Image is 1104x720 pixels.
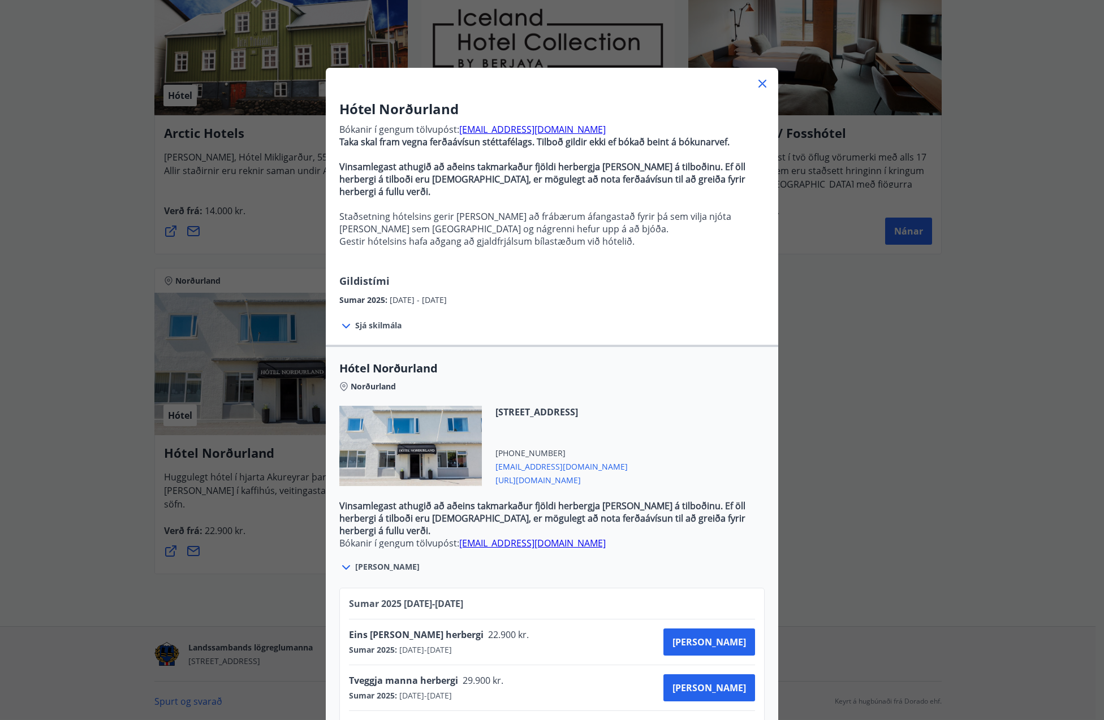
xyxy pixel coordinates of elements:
[339,235,765,248] p: Gestir hótelsins hafa aðgang að gjaldfrjálsum bílastæðum við hótelið.
[349,674,458,687] span: Tveggja manna herbergi
[459,123,606,136] a: [EMAIL_ADDRESS][DOMAIN_NAME]
[663,674,755,701] button: [PERSON_NAME]
[495,459,628,472] span: [EMAIL_ADDRESS][DOMAIN_NAME]
[390,294,447,305] span: [DATE] - [DATE]
[355,320,402,331] span: Sjá skilmála
[339,99,765,119] h3: Hótel Norðurland
[349,690,397,701] span: Sumar 2025 :
[339,500,745,537] strong: ​Vinsamlegast athugið að aðeins takmarkaður fjöldi herbergja [PERSON_NAME] á tilboðinu. Ef öll he...
[495,472,628,486] span: [URL][DOMAIN_NAME]
[339,136,730,148] strong: Taka skal fram vegna ferðaávísun stéttafélags. Tilboð gildir ekki ef bókað beint á bókunarvef.
[339,361,765,376] span: Hótel Norðurland
[349,597,463,610] span: Sumar 2025 [DATE] - [DATE]
[495,448,628,459] span: [PHONE_NUMBER]
[459,537,606,549] a: [EMAIL_ADDRESS][DOMAIN_NAME]
[672,682,746,694] span: [PERSON_NAME]
[339,537,765,549] p: Bókanir í gengum tölvupóst:
[495,406,628,418] span: [STREET_ADDRESS]
[355,561,420,572] span: [PERSON_NAME]
[672,636,746,648] span: [PERSON_NAME]
[663,628,755,656] button: [PERSON_NAME]
[339,210,765,235] p: Staðsetning hótelsins gerir [PERSON_NAME] að frábærum áfangastað fyrir þá sem vilja njóta [PERSON...
[339,294,390,305] span: Sumar 2025 :
[397,644,452,656] span: [DATE] - [DATE]
[339,123,765,136] p: Bókanir í gengum tölvupóst:
[484,628,532,641] span: 22.900 kr.
[397,690,452,701] span: [DATE] - [DATE]
[458,674,506,687] span: 29.900 kr.
[351,381,396,392] span: Norðurland
[339,274,390,288] span: Gildistími
[349,644,397,656] span: Sumar 2025 :
[339,161,745,198] strong: Vinsamlegast athugið að aðeins takmarkaður fjöldi herbergja [PERSON_NAME] á tilboðinu. Ef öll her...
[349,628,484,641] span: Eins [PERSON_NAME] herbergi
